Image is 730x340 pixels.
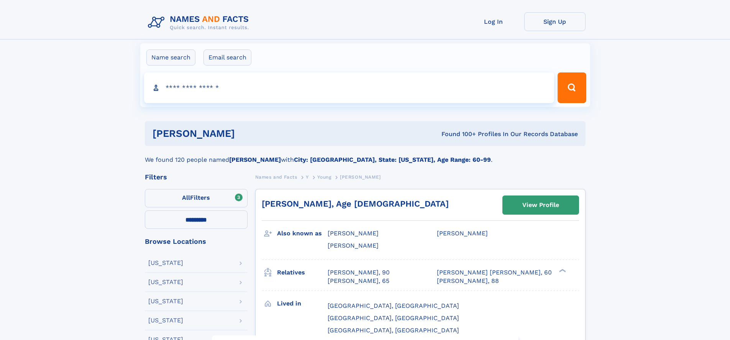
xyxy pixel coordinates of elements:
a: [PERSON_NAME] [PERSON_NAME], 60 [437,268,552,277]
a: Log In [463,12,524,31]
a: Sign Up [524,12,586,31]
div: [US_STATE] [148,317,183,324]
span: [GEOGRAPHIC_DATA], [GEOGRAPHIC_DATA] [328,327,459,334]
div: Filters [145,174,248,181]
span: All [182,194,190,201]
img: Logo Names and Facts [145,12,255,33]
span: [GEOGRAPHIC_DATA], [GEOGRAPHIC_DATA] [328,314,459,322]
a: [PERSON_NAME], Age [DEMOGRAPHIC_DATA] [262,199,449,209]
div: [US_STATE] [148,260,183,266]
h3: Relatives [277,266,328,279]
div: [US_STATE] [148,279,183,285]
a: Names and Facts [255,172,297,182]
h3: Lived in [277,297,328,310]
h1: [PERSON_NAME] [153,129,338,138]
div: We found 120 people named with . [145,146,586,164]
div: View Profile [522,196,559,214]
span: [PERSON_NAME] [328,230,379,237]
span: [PERSON_NAME] [437,230,488,237]
label: Name search [146,49,195,66]
div: Browse Locations [145,238,248,245]
span: [PERSON_NAME] [328,242,379,249]
a: [PERSON_NAME], 65 [328,277,389,285]
a: Young [317,172,331,182]
span: [GEOGRAPHIC_DATA], [GEOGRAPHIC_DATA] [328,302,459,309]
div: [US_STATE] [148,298,183,304]
a: [PERSON_NAME], 90 [328,268,390,277]
span: Young [317,174,331,180]
span: [PERSON_NAME] [340,174,381,180]
h3: Also known as [277,227,328,240]
label: Filters [145,189,248,207]
b: City: [GEOGRAPHIC_DATA], State: [US_STATE], Age Range: 60-99 [294,156,491,163]
input: search input [144,72,554,103]
b: [PERSON_NAME] [229,156,281,163]
a: View Profile [503,196,579,214]
div: ❯ [557,268,566,273]
button: Search Button [558,72,586,103]
div: Found 100+ Profiles In Our Records Database [338,130,578,138]
label: Email search [203,49,251,66]
a: [PERSON_NAME], 88 [437,277,499,285]
a: Y [306,172,309,182]
span: Y [306,174,309,180]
